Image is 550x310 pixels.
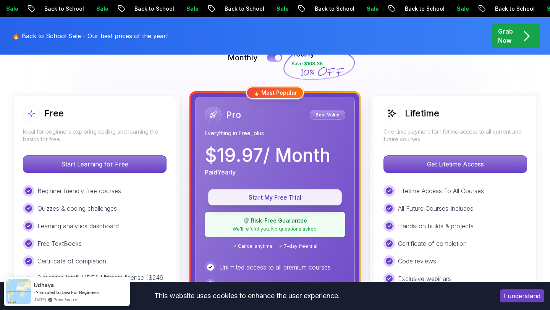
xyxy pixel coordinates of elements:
[34,289,39,295] span: ->
[210,226,340,232] p: We'll refund you. No questions asked.
[383,155,527,173] button: Get Lifetime Access
[398,239,467,248] p: Certificate of completion
[210,217,340,224] p: 🛡️ Risk-Free Guarantee
[12,31,168,40] p: 🔥 Back to School Sale - Our best prices of the year!
[498,27,513,45] p: Grab Now
[205,146,330,165] p: $ 19.97 / Month
[361,5,385,13] p: Sale
[311,111,344,119] p: Best Value
[90,5,115,13] p: Sale
[219,263,331,272] p: Unlimited access to all premium courses
[6,287,489,304] div: This website uses cookies to enhance the user experience.
[37,257,106,266] p: Certificate of completion
[399,5,451,13] p: Back to School
[23,128,167,143] p: Ideal for beginners exploring coding and learning the basics for free.
[23,160,167,168] a: Start Learning for Free
[405,107,439,119] h2: Lifetime
[217,193,333,202] p: Start My Free Trial
[398,257,436,266] p: Code reviews
[37,221,119,231] p: Learning analytics dashboard
[180,5,205,13] p: Sale
[383,160,527,168] a: Get Lifetime Access
[398,274,451,283] p: Exclusive webinars
[228,52,258,63] p: Monthly
[37,186,121,195] p: Beginner friendly free courses
[128,5,180,13] p: Back to School
[219,280,297,289] p: Real-world builds & projects
[44,107,64,119] h2: Free
[279,243,317,249] span: ✓ 7-day free trial
[500,289,544,302] button: Accept cookies
[205,168,236,177] p: Paid Yearly
[34,282,54,288] span: Udhaya
[39,289,99,295] a: Enroled to Java For Beginners
[208,189,342,205] button: Start My Free Trial
[53,296,77,303] a: ProveSource
[451,5,475,13] p: Sale
[34,296,46,303] span: [DATE]
[309,5,361,13] p: Back to School
[23,155,167,173] button: Start Learning for Free
[38,5,90,13] p: Back to School
[6,279,31,304] img: provesource social proof notification image
[37,204,117,213] p: Quizzes & coding challenges
[270,5,295,13] p: Sale
[383,128,527,143] p: One-time payment for lifetime access to all current and future courses.
[233,243,273,249] span: ✓ Cancel anytime
[218,5,270,13] p: Back to School
[398,221,474,231] p: Hands-on builds & projects
[226,109,241,121] h2: Pro
[37,239,82,248] p: Free TextBooks
[384,156,527,173] p: Get Lifetime Access
[37,273,167,291] p: 3 months IntelliJ IDEA Ultimate license ($249 value)
[398,186,484,195] p: Lifetime Access To All Courses
[398,204,474,213] p: All Future Courses Included
[23,156,166,173] p: Start Learning for Free
[205,129,345,137] p: Everything in Free, plus
[489,5,541,13] p: Back to School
